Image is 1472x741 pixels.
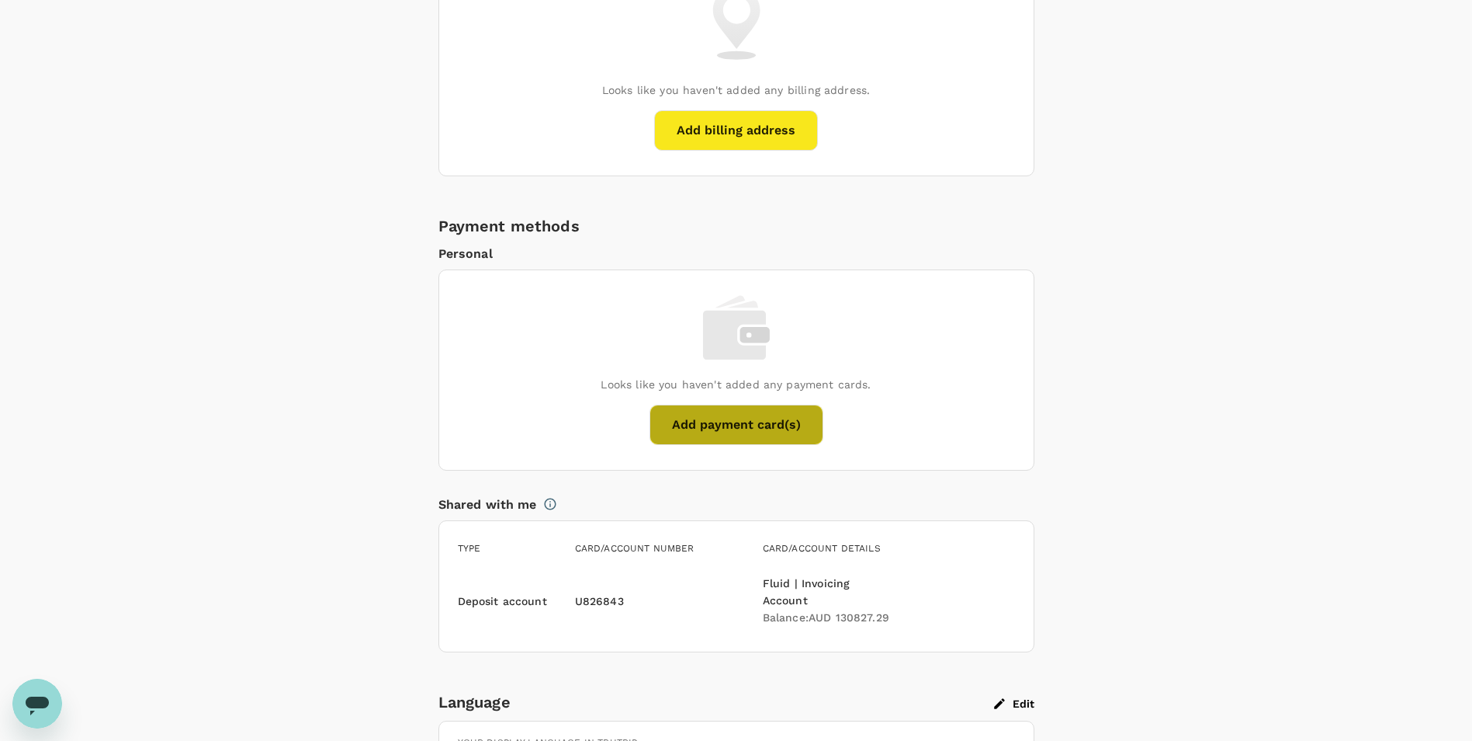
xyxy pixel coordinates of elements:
[438,214,1034,238] h6: Payment methods
[602,82,870,98] p: Looks like you haven't added any billing address.
[763,543,881,554] span: Card/Account details
[601,377,871,392] p: Looks like you haven't added any payment cards.
[703,295,770,360] img: payment
[438,496,537,514] p: Shared with me
[649,405,823,445] button: Add payment card(s)
[458,593,547,609] p: Deposit account
[763,610,898,627] h6: Balance : AUD 130827.29
[654,110,818,151] button: Add billing address
[12,679,62,729] iframe: Button to launch messaging window
[575,593,624,609] p: U826843
[575,543,694,554] span: Card/Account number
[458,543,481,554] span: Type
[994,697,1034,711] button: Edit
[438,690,994,715] div: Language
[763,576,898,610] h6: Fluid | Invoicing Account
[438,245,1034,263] p: Personal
